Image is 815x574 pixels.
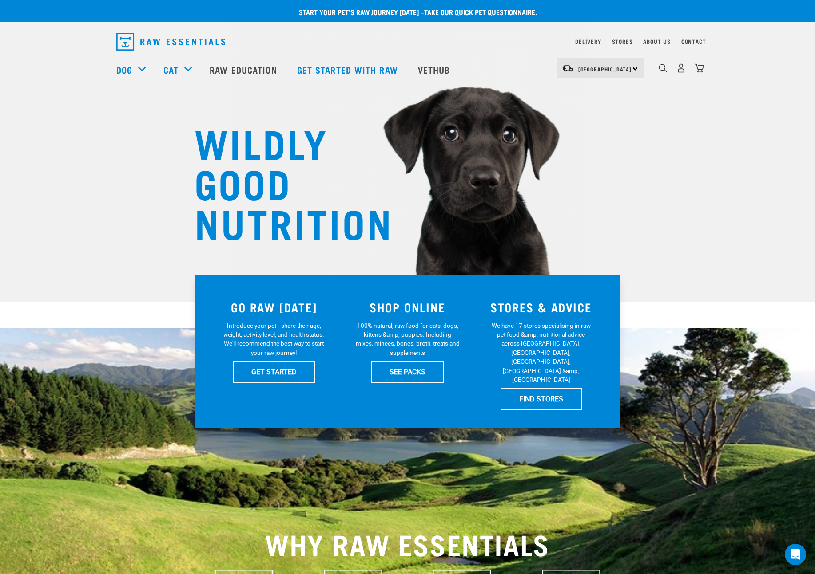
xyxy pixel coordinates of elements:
[424,10,537,14] a: take our quick pet questionnaire.
[695,63,704,73] img: home-icon@2x.png
[578,67,632,71] span: [GEOGRAPHIC_DATA]
[643,40,670,43] a: About Us
[501,388,582,410] a: FIND STORES
[355,321,460,358] p: 100% natural, raw food for cats, dogs, kittens &amp; puppies. Including mixes, minces, bones, bro...
[371,361,444,383] a: SEE PACKS
[222,321,326,358] p: Introduce your pet—share their age, weight, activity level, and health status. We'll recommend th...
[785,544,806,565] div: Open Intercom Messenger
[116,63,132,76] a: Dog
[659,64,667,72] img: home-icon-1@2x.png
[201,52,288,87] a: Raw Education
[489,321,593,385] p: We have 17 stores specialising in raw pet food &amp; nutritional advice across [GEOGRAPHIC_DATA],...
[116,527,699,559] h2: WHY RAW ESSENTIALS
[480,300,603,314] h3: STORES & ADVICE
[233,361,315,383] a: GET STARTED
[288,52,409,87] a: Get started with Raw
[612,40,633,43] a: Stores
[681,40,706,43] a: Contact
[575,40,601,43] a: Delivery
[163,63,179,76] a: Cat
[109,29,706,54] nav: dropdown navigation
[213,300,336,314] h3: GO RAW [DATE]
[346,300,469,314] h3: SHOP ONLINE
[409,52,461,87] a: Vethub
[676,63,686,73] img: user.png
[562,64,574,72] img: van-moving.png
[116,33,225,51] img: Raw Essentials Logo
[195,122,372,242] h1: WILDLY GOOD NUTRITION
